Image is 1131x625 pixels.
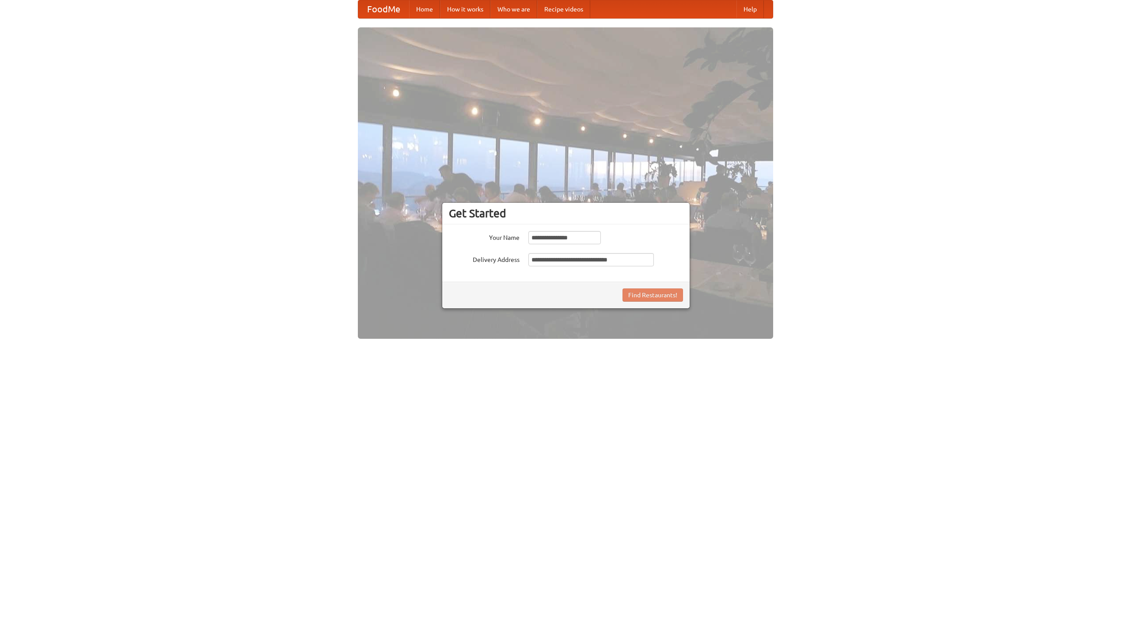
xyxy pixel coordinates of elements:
h3: Get Started [449,207,683,220]
a: Help [736,0,764,18]
a: How it works [440,0,490,18]
a: Who we are [490,0,537,18]
a: FoodMe [358,0,409,18]
a: Recipe videos [537,0,590,18]
label: Your Name [449,231,520,242]
a: Home [409,0,440,18]
label: Delivery Address [449,253,520,264]
button: Find Restaurants! [622,288,683,302]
